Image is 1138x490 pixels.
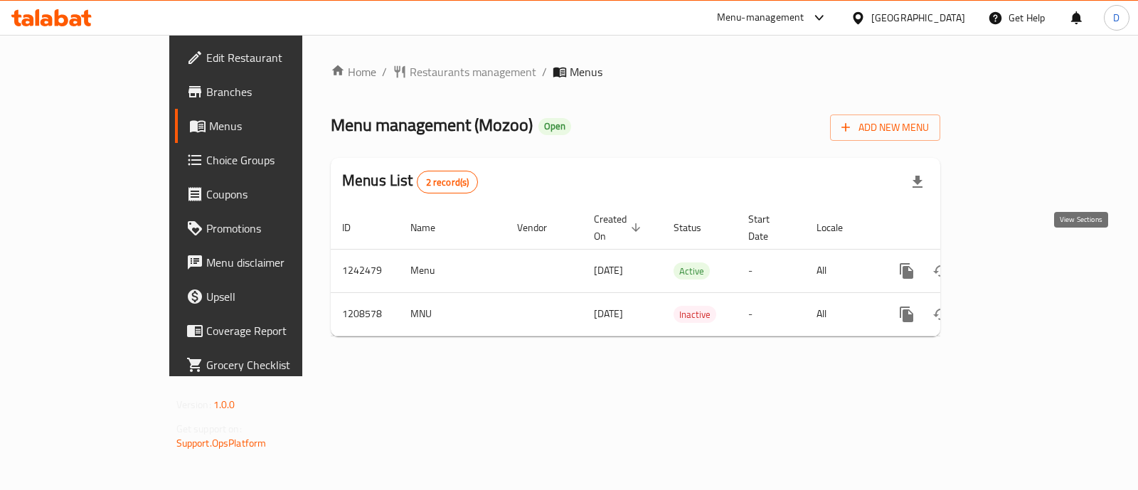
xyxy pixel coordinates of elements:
[331,249,399,292] td: 1242479
[206,151,348,169] span: Choice Groups
[1113,10,1120,26] span: D
[748,211,788,245] span: Start Date
[206,186,348,203] span: Coupons
[737,292,805,336] td: -
[417,171,479,193] div: Total records count
[175,143,359,177] a: Choice Groups
[175,177,359,211] a: Coupons
[399,292,506,336] td: MNU
[517,219,565,236] span: Vendor
[542,63,547,80] li: /
[331,109,533,141] span: Menu management ( Mozoo )
[206,254,348,271] span: Menu disclaimer
[206,83,348,100] span: Branches
[805,292,878,336] td: All
[175,348,359,382] a: Grocery Checklist
[175,75,359,109] a: Branches
[871,10,965,26] div: [GEOGRAPHIC_DATA]
[717,9,804,26] div: Menu-management
[209,117,348,134] span: Menus
[175,314,359,348] a: Coverage Report
[674,306,716,323] div: Inactive
[900,165,935,199] div: Export file
[674,307,716,323] span: Inactive
[176,434,267,452] a: Support.OpsPlatform
[890,254,924,288] button: more
[175,279,359,314] a: Upsell
[213,395,235,414] span: 1.0.0
[175,41,359,75] a: Edit Restaurant
[737,249,805,292] td: -
[175,245,359,279] a: Menu disclaimer
[342,219,369,236] span: ID
[594,211,645,245] span: Created On
[331,206,1038,336] table: enhanced table
[594,304,623,323] span: [DATE]
[206,356,348,373] span: Grocery Checklist
[206,322,348,339] span: Coverage Report
[805,249,878,292] td: All
[674,219,720,236] span: Status
[342,170,478,193] h2: Menus List
[382,63,387,80] li: /
[206,49,348,66] span: Edit Restaurant
[538,118,571,135] div: Open
[331,63,940,80] nav: breadcrumb
[206,220,348,237] span: Promotions
[830,114,940,141] button: Add New Menu
[176,395,211,414] span: Version:
[418,176,478,189] span: 2 record(s)
[175,109,359,143] a: Menus
[331,292,399,336] td: 1208578
[399,249,506,292] td: Menu
[538,120,571,132] span: Open
[841,119,929,137] span: Add New Menu
[817,219,861,236] span: Locale
[570,63,602,80] span: Menus
[890,297,924,331] button: more
[878,206,1038,250] th: Actions
[410,219,454,236] span: Name
[206,288,348,305] span: Upsell
[924,254,958,288] button: Change Status
[924,297,958,331] button: Change Status
[410,63,536,80] span: Restaurants management
[393,63,536,80] a: Restaurants management
[594,261,623,279] span: [DATE]
[175,211,359,245] a: Promotions
[674,263,710,279] span: Active
[176,420,242,438] span: Get support on:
